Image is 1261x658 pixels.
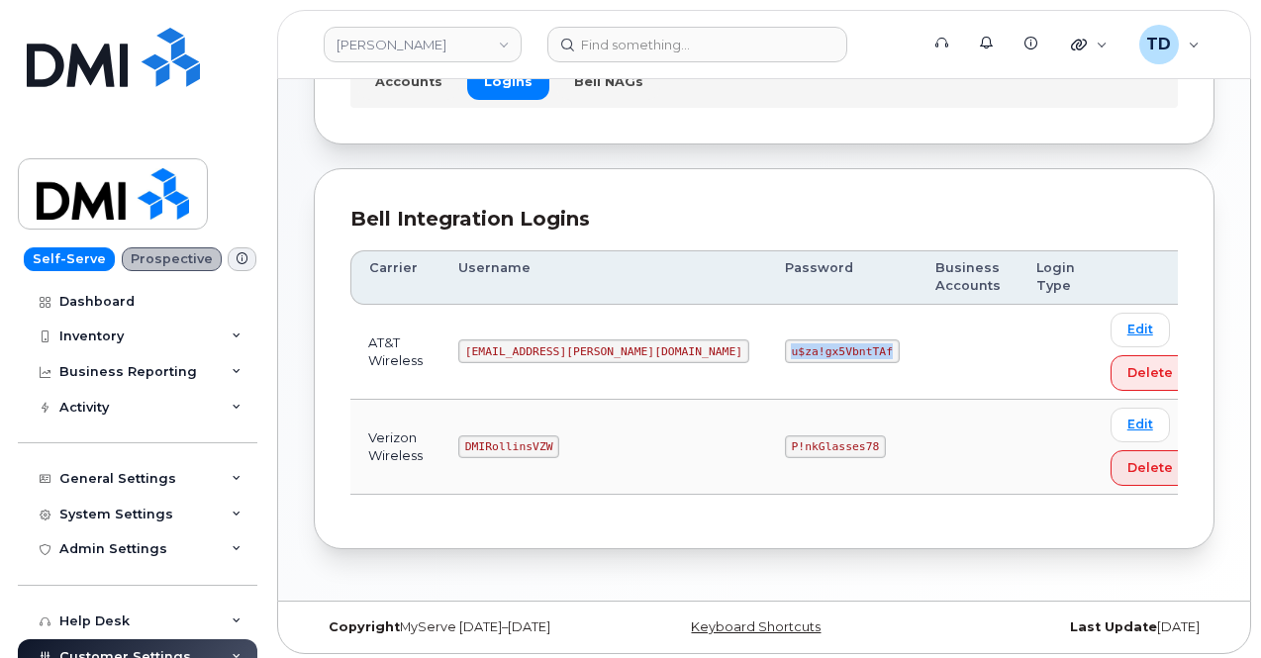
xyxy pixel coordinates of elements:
[1070,619,1157,634] strong: Last Update
[1111,355,1190,391] button: Delete
[1057,25,1121,64] div: Quicklinks
[440,250,767,305] th: Username
[785,435,886,459] code: P!nkGlasses78
[1018,250,1093,305] th: Login Type
[547,27,847,62] input: Find something...
[1111,450,1190,486] button: Delete
[324,27,522,62] a: Rollins
[350,205,1178,234] div: Bell Integration Logins
[314,619,614,635] div: MyServe [DATE]–[DATE]
[918,250,1018,305] th: Business Accounts
[350,400,440,495] td: Verizon Wireless
[557,63,660,99] a: Bell NAGs
[350,250,440,305] th: Carrier
[1127,458,1173,477] span: Delete
[1125,25,1213,64] div: Tauriq Dixon
[1111,408,1170,442] a: Edit
[1127,363,1173,382] span: Delete
[767,250,918,305] th: Password
[358,63,459,99] a: Accounts
[329,619,400,634] strong: Copyright
[1146,33,1171,56] span: TD
[785,339,900,363] code: u$za!gx5VbntTAf
[350,305,440,400] td: AT&T Wireless
[1111,313,1170,347] a: Edit
[458,435,559,459] code: DMIRollinsVZW
[467,63,549,99] a: Logins
[915,619,1214,635] div: [DATE]
[458,339,749,363] code: [EMAIL_ADDRESS][PERSON_NAME][DOMAIN_NAME]
[691,619,821,634] a: Keyboard Shortcuts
